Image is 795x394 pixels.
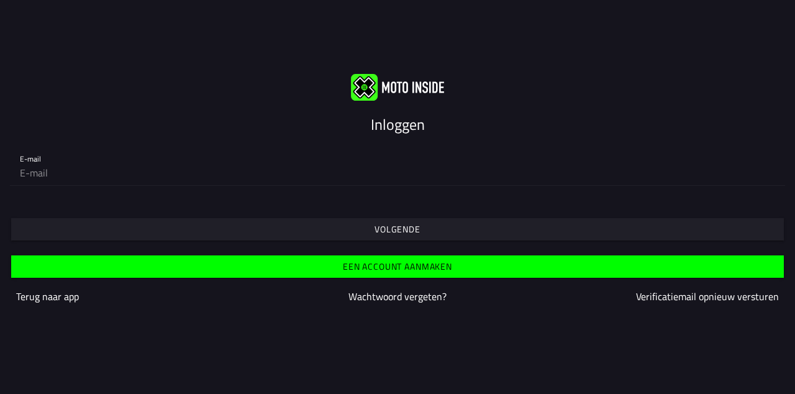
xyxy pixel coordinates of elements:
a: Wachtwoord vergeten? [348,289,447,304]
input: E-mail [20,160,775,185]
a: Verificatiemail opnieuw versturen [636,289,779,304]
a: Terug naar app [16,289,79,304]
ion-text: Volgende [375,225,420,234]
ion-text: Inloggen [371,113,425,135]
ion-button: Een account aanmaken [11,255,784,278]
